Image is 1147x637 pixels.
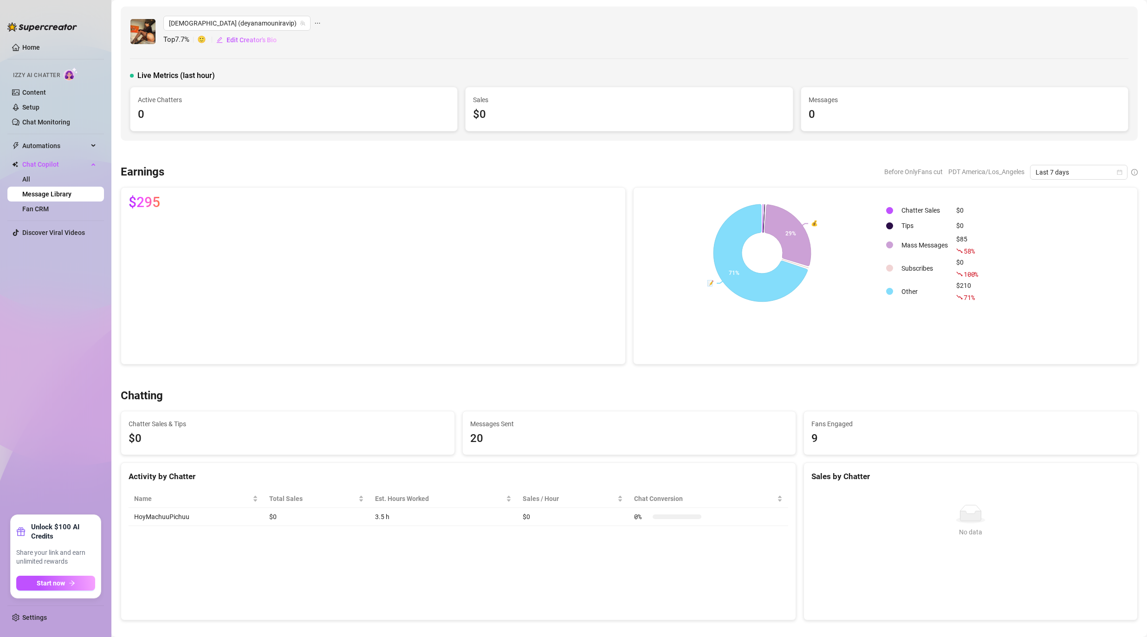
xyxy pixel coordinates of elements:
[1117,169,1122,175] span: calendar
[956,271,963,277] span: fall
[473,95,785,105] span: Sales
[12,142,19,149] span: thunderbolt
[884,165,943,179] span: Before OnlyFans cut
[964,293,974,302] span: 71 %
[129,195,160,210] span: $295
[956,257,978,279] div: $0
[129,419,447,429] span: Chatter Sales & Tips
[22,205,49,213] a: Fan CRM
[22,614,47,621] a: Settings
[134,494,251,504] span: Name
[16,548,95,566] span: Share your link and earn unlimited rewards
[634,512,649,522] span: 0 %
[37,579,65,587] span: Start now
[811,220,818,227] text: 💰
[22,118,70,126] a: Chat Monitoring
[64,67,78,81] img: AI Chatter
[956,280,978,303] div: $210
[811,470,1130,483] div: Sales by Chatter
[138,106,450,123] div: 0
[22,138,88,153] span: Automations
[898,219,952,233] td: Tips
[314,16,321,31] span: ellipsis
[634,494,775,504] span: Chat Conversion
[216,37,223,43] span: edit
[517,508,629,526] td: $0
[470,430,789,448] div: 20
[707,279,714,286] text: 📝
[22,157,88,172] span: Chat Copilot
[629,490,788,508] th: Chat Conversion
[138,95,450,105] span: Active Chatters
[811,430,1130,448] div: 9
[216,32,277,47] button: Edit Creator's Bio
[956,234,978,256] div: $85
[815,527,1126,537] div: No data
[31,522,95,541] strong: Unlock $100 AI Credits
[956,247,963,254] span: fall
[169,16,305,30] span: Deyana (deyanamouniravip)
[470,419,789,429] span: Messages Sent
[964,247,974,255] span: 58 %
[269,494,356,504] span: Total Sales
[898,257,952,279] td: Subscribes
[22,44,40,51] a: Home
[811,419,1130,429] span: Fans Engaged
[22,229,85,236] a: Discover Viral Videos
[22,89,46,96] a: Content
[13,71,60,80] span: Izzy AI Chatter
[964,270,978,279] span: 100 %
[7,22,77,32] img: logo-BBDzfeDw.svg
[898,203,952,218] td: Chatter Sales
[264,508,369,526] td: $0
[197,34,216,45] span: 🙂
[473,106,785,123] div: $0
[129,430,447,448] span: $0
[69,580,75,586] span: arrow-right
[898,280,952,303] td: Other
[121,389,163,403] h3: Chatting
[16,527,26,536] span: gift
[809,95,1121,105] span: Messages
[956,205,978,215] div: $0
[22,104,39,111] a: Setup
[948,165,1024,179] span: PDT America/Los_Angeles
[375,494,504,504] div: Est. Hours Worked
[22,175,30,183] a: All
[130,19,156,44] img: Deyana
[12,161,18,168] img: Chat Copilot
[129,508,264,526] td: HoyMachuuPichuu
[300,20,305,26] span: team
[1036,165,1122,179] span: Last 7 days
[523,494,616,504] span: Sales / Hour
[137,70,215,81] span: Live Metrics (last hour)
[369,508,517,526] td: 3.5 h
[129,490,264,508] th: Name
[517,490,629,508] th: Sales / Hour
[1115,605,1138,628] iframe: Intercom live chat
[163,34,197,45] span: Top 7.7 %
[956,221,978,231] div: $0
[264,490,369,508] th: Total Sales
[1131,169,1138,175] span: info-circle
[809,106,1121,123] div: 0
[898,234,952,256] td: Mass Messages
[129,470,788,483] div: Activity by Chatter
[956,294,963,300] span: fall
[121,165,164,180] h3: Earnings
[227,36,277,44] span: Edit Creator's Bio
[16,576,95,591] button: Start nowarrow-right
[22,190,71,198] a: Message Library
